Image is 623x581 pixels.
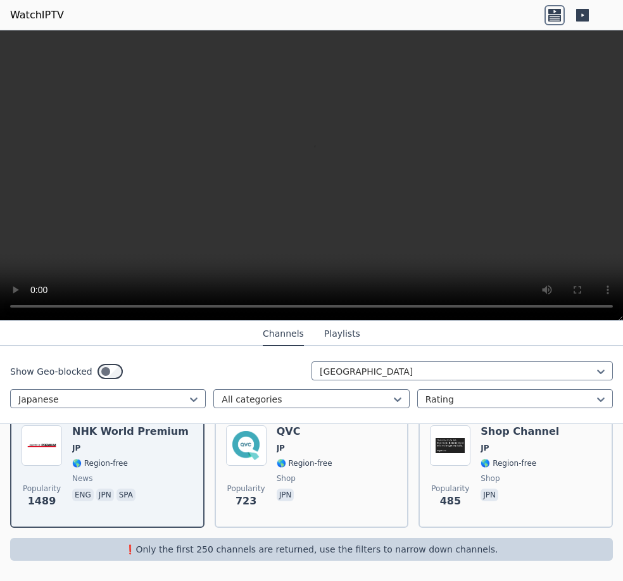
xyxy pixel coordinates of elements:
[440,494,461,509] span: 485
[116,489,135,501] p: spa
[23,484,61,494] span: Popularity
[15,543,608,556] p: ❗️Only the first 250 channels are returned, use the filters to narrow down channels.
[324,322,360,346] button: Playlists
[226,425,267,466] img: QVC
[431,484,469,494] span: Popularity
[72,443,80,453] span: JP
[430,425,470,466] img: Shop Channel
[96,489,114,501] p: jpn
[481,443,489,453] span: JP
[28,494,56,509] span: 1489
[72,425,189,438] h6: NHK World Premium
[10,8,64,23] a: WatchIPTV
[277,425,332,438] h6: QVC
[277,473,296,484] span: shop
[481,473,500,484] span: shop
[481,489,498,501] p: jpn
[481,458,536,468] span: 🌎 Region-free
[236,494,256,509] span: 723
[263,322,304,346] button: Channels
[481,425,559,438] h6: Shop Channel
[277,458,332,468] span: 🌎 Region-free
[227,484,265,494] span: Popularity
[72,458,128,468] span: 🌎 Region-free
[277,489,294,501] p: jpn
[72,473,92,484] span: news
[10,365,92,378] label: Show Geo-blocked
[22,425,62,466] img: NHK World Premium
[72,489,94,501] p: eng
[277,443,285,453] span: JP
